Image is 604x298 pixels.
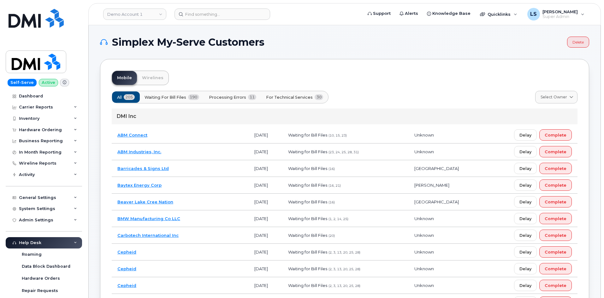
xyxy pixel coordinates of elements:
[288,283,327,288] span: Waiting for Bill Files
[329,267,360,271] span: (2, 3, 13, 20, 25, 28)
[288,183,327,188] span: Waiting for Bill Files
[112,38,264,47] span: Simplex My-Serve Customers
[288,266,327,271] span: Waiting for Bill Files
[117,249,136,254] a: Cepheid
[249,194,282,210] td: [DATE]
[514,146,537,157] button: Delay
[329,133,347,137] span: (10, 15, 23)
[117,216,180,221] a: BMW Manufacturing Co LLC
[545,216,566,222] span: Complete
[539,263,572,274] button: Complete
[288,249,327,254] span: Waiting for Bill Files
[545,283,566,289] span: Complete
[414,283,434,288] span: Unknown
[117,166,169,171] a: Barricades & Signs Ltd
[541,94,567,100] span: Select Owner
[188,94,199,100] span: 190
[514,163,537,174] button: Delay
[539,179,572,191] button: Complete
[414,149,434,154] span: Unknown
[288,149,327,154] span: Waiting for Bill Files
[514,246,537,258] button: Delay
[249,143,282,160] td: [DATE]
[545,166,566,172] span: Complete
[519,199,531,205] span: Delay
[519,149,531,155] span: Delay
[414,166,459,171] span: [GEOGRAPHIC_DATA]
[329,284,360,288] span: (2, 3, 13, 20, 25, 28)
[249,260,282,277] td: [DATE]
[117,183,162,188] a: Baytex Energy Corp
[117,132,147,137] a: ABM Connect
[249,177,282,194] td: [DATE]
[519,216,531,222] span: Delay
[514,179,537,191] button: Delay
[545,249,566,255] span: Complete
[117,283,136,288] a: Cepheid
[545,266,566,272] span: Complete
[414,183,449,188] span: [PERSON_NAME]
[519,232,531,238] span: Delay
[539,146,572,157] button: Complete
[288,199,327,204] span: Waiting for Bill Files
[249,210,282,227] td: [DATE]
[519,166,531,172] span: Delay
[545,132,566,138] span: Complete
[414,199,459,204] span: [GEOGRAPHIC_DATA]
[329,150,359,154] span: (23, 24, 25, 28, 31)
[288,216,327,221] span: Waiting for Bill Files
[329,250,360,254] span: (2, 3, 13, 20, 25, 28)
[414,132,434,137] span: Unknown
[545,232,566,238] span: Complete
[249,160,282,177] td: [DATE]
[249,277,282,294] td: [DATE]
[329,184,341,188] span: (16, 21)
[567,37,589,48] a: Delete
[266,94,313,100] span: For Technical Services
[288,132,327,137] span: Waiting for Bill Files
[248,94,257,100] span: 11
[112,71,137,85] a: Mobile
[249,227,282,244] td: [DATE]
[288,233,327,238] span: Waiting for Bill Files
[414,266,434,271] span: Unknown
[539,280,572,291] button: Complete
[414,233,434,238] span: Unknown
[249,127,282,143] td: [DATE]
[117,199,173,204] a: Beaver Lake Cree Nation
[519,182,531,188] span: Delay
[539,163,572,174] button: Complete
[117,233,179,238] a: Carbotech International Inc
[539,246,572,258] button: Complete
[539,196,572,207] button: Complete
[514,280,537,291] button: Delay
[117,149,161,154] a: ABM Industries, Inc.
[288,166,327,171] span: Waiting for Bill Files
[539,129,572,141] button: Complete
[514,263,537,274] button: Delay
[329,200,335,204] span: (16)
[519,266,531,272] span: Delay
[249,244,282,260] td: [DATE]
[414,249,434,254] span: Unknown
[117,266,136,271] a: Cepheid
[329,167,335,171] span: (16)
[514,129,537,141] button: Delay
[519,249,531,255] span: Delay
[519,283,531,289] span: Delay
[414,216,434,221] span: Unknown
[545,149,566,155] span: Complete
[137,71,169,85] a: Wirelines
[545,199,566,205] span: Complete
[209,94,246,100] span: Processing Errors
[329,234,335,238] span: (20)
[329,217,348,221] span: (1, 2, 14, 25)
[514,196,537,207] button: Delay
[145,94,186,100] span: Waiting for Bill Files
[514,230,537,241] button: Delay
[545,182,566,188] span: Complete
[539,213,572,224] button: Complete
[539,230,572,241] button: Complete
[514,213,537,224] button: Delay
[315,94,323,100] span: 30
